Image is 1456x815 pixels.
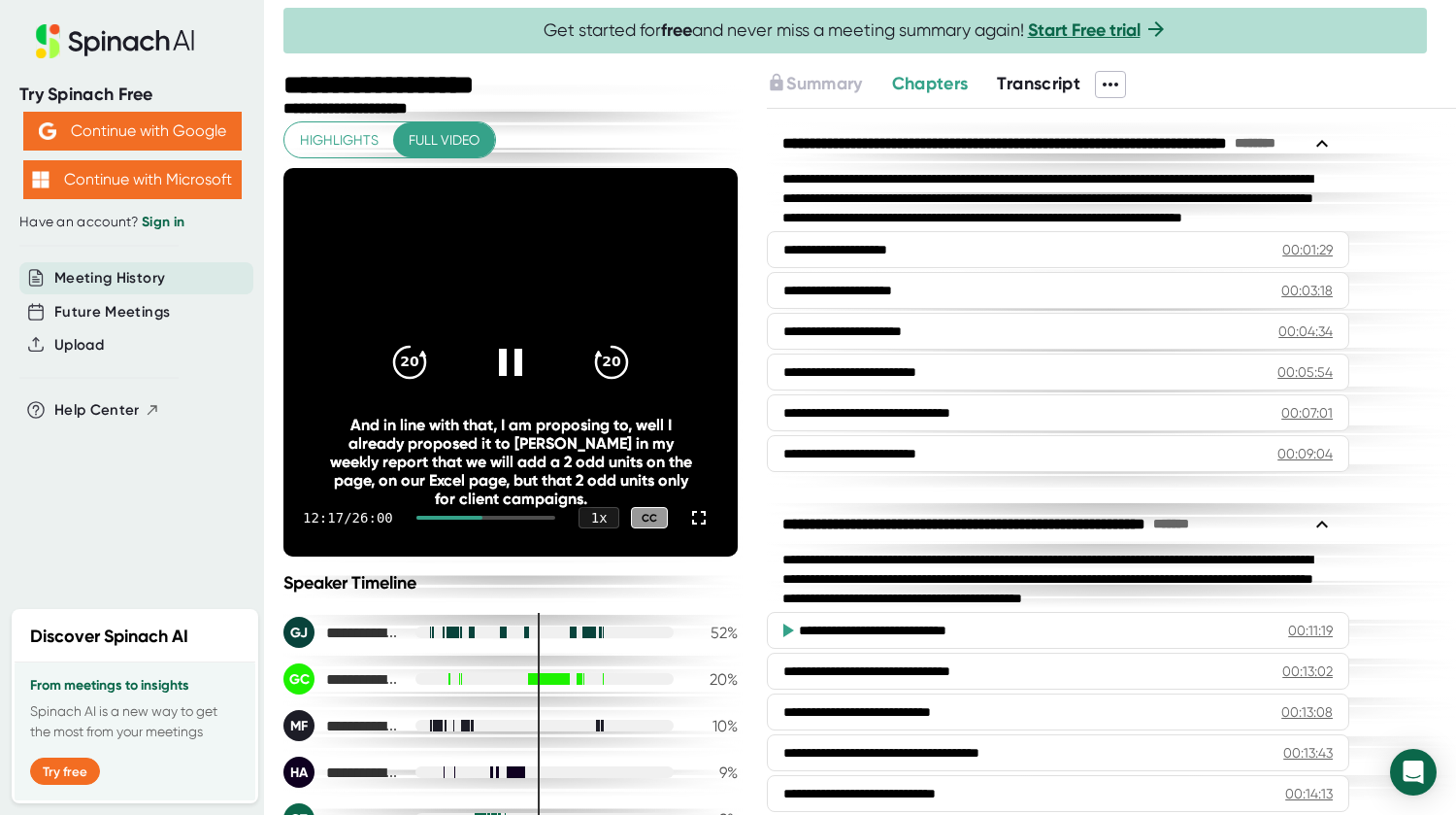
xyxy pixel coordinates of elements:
div: GC [283,663,314,695]
div: 00:03:18 [1281,281,1333,300]
button: Highlights [284,122,394,158]
div: Open Intercom Messenger [1390,749,1437,796]
button: Continue with Microsoft [23,160,242,199]
div: Try Spinach Free [19,84,245,106]
div: Upgrade to access [767,71,891,98]
div: 00:05:54 [1277,362,1333,382]
button: Transcript [997,71,1080,97]
div: 00:11:19 [1288,621,1333,640]
div: 00:01:29 [1282,240,1333,259]
div: GJ [283,617,314,648]
button: Summary [767,71,862,97]
span: Help Center [54,399,140,422]
img: Aehbyd4JwY73AAAAAElFTkSuQmCC [39,122,56,140]
div: MF [283,710,314,741]
div: CC [631,507,668,529]
div: HA [283,757,314,788]
span: Highlights [300,128,379,153]
button: Full video [393,122,495,158]
div: 12:17 / 26:00 [303,510,393,526]
div: 52 % [689,624,738,642]
div: 10 % [689,717,738,735]
button: Meeting History [54,267,165,289]
h3: From meetings to insights [30,678,240,694]
div: 00:14:13 [1285,784,1333,803]
a: Sign in [142,214,184,230]
div: 00:13:08 [1281,702,1333,722]
h2: Discover Spinach AI [30,624,188,650]
span: Summary [786,73,862,94]
span: Transcript [997,73,1080,94]
button: Try free [30,758,100,785]
div: 9 % [689,764,738,782]
div: 1 x [579,507,619,528]
span: Chapters [892,73,969,94]
div: 00:09:04 [1277,444,1333,463]
button: Upload [54,334,104,357]
span: Full video [409,128,480,153]
p: Spinach AI is a new way to get the most from your meetings [30,701,240,742]
div: 20 % [689,670,738,689]
a: Start Free trial [1028,19,1141,41]
div: 00:07:01 [1281,403,1333,423]
button: Help Center [54,399,160,422]
button: Future Meetings [54,301,170,323]
span: Get started for and never miss a meeting summary again! [544,19,1168,42]
b: free [661,19,692,41]
div: 00:13:02 [1282,662,1333,681]
div: And in line with that, I am proposing to, well I already proposed it to [PERSON_NAME] in my weekl... [329,416,693,508]
div: 00:04:34 [1278,322,1333,341]
button: Chapters [892,71,969,97]
div: 00:13:43 [1283,743,1333,763]
button: Continue with Google [23,112,242,151]
div: Have an account? [19,214,245,231]
div: Speaker Timeline [283,572,738,594]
